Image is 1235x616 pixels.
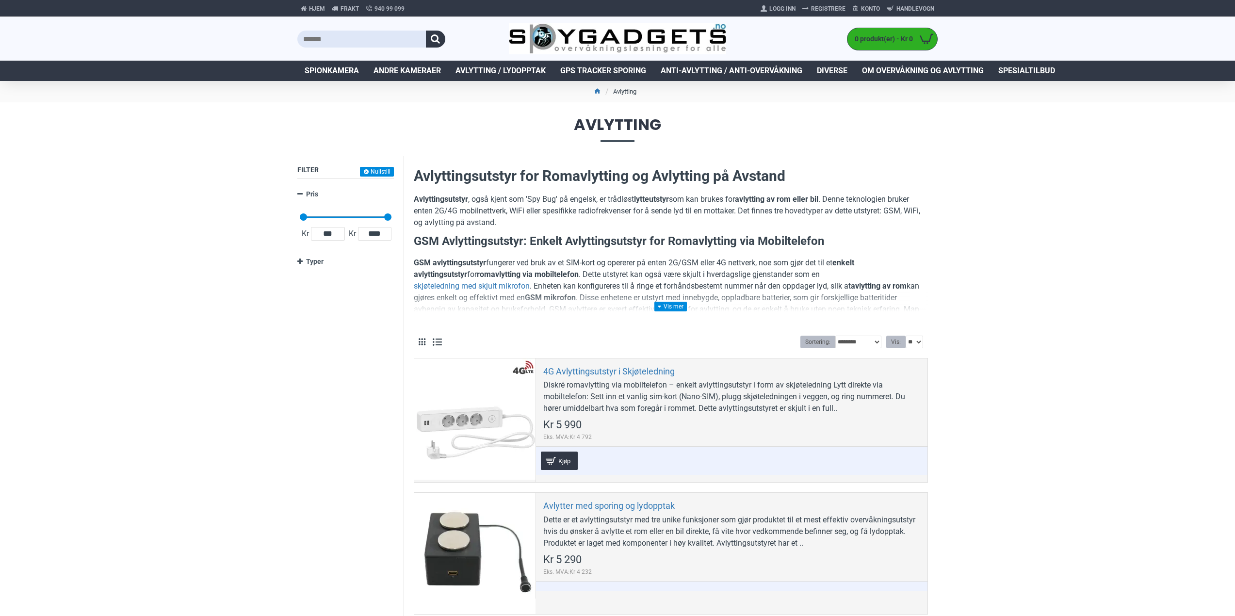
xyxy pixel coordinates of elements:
a: Avlytter med sporing og lydopptak [543,500,675,511]
h3: GSM Avlyttingsutstyr: Enkelt Avlyttingsutstyr for Romavlytting via Mobiltelefon [414,233,928,250]
strong: GSM avlyttingsutstyr [414,258,486,267]
span: Andre kameraer [374,65,441,77]
span: Handlevogn [896,4,934,13]
a: Om overvåkning og avlytting [855,61,991,81]
div: Diskré romavlytting via mobiltelefon – enkelt avlyttingsutstyr i form av skjøteledning Lytt direk... [543,379,920,414]
label: Sortering: [800,336,835,348]
span: GPS Tracker Sporing [560,65,646,77]
a: Andre kameraer [366,61,448,81]
span: Kr [300,228,311,240]
strong: enkelt avlyttingsutstyr [414,258,854,279]
span: 0 produkt(er) - Kr 0 [847,34,915,44]
p: fungerer ved bruk av et SIM-kort og opererer på enten 2G/GSM eller 4G nettverk, noe som gjør det ... [414,257,928,327]
strong: avlytting av rom eller bil [735,195,818,204]
span: Diverse [817,65,847,77]
strong: romavlytting via mobiltelefon [477,270,579,279]
strong: GSM mikrofon [525,293,576,302]
span: Spionkamera [305,65,359,77]
a: Avlytting / Lydopptak [448,61,553,81]
span: Avlytting / Lydopptak [455,65,546,77]
a: Typer [297,253,394,270]
a: Diverse [810,61,855,81]
div: Dette er et avlyttingsutstyr med tre unike funksjoner som gjør produktet til et mest effektiv ove... [543,514,920,549]
a: Spesialtilbud [991,61,1062,81]
a: 4G Avlyttingsutstyr i Skjøteledning [414,358,536,480]
a: Pris [297,186,394,203]
span: Kr 5 290 [543,554,582,565]
span: Spesialtilbud [998,65,1055,77]
strong: Avlyttingsutstyr [414,195,468,204]
span: Frakt [341,4,359,13]
span: Logg Inn [769,4,796,13]
a: 0 produkt(er) - Kr 0 [847,28,937,50]
a: Logg Inn [757,1,799,16]
label: Vis: [886,336,906,348]
span: Filter [297,166,319,174]
span: Om overvåkning og avlytting [862,65,984,77]
span: Eks. MVA:Kr 4 792 [543,433,592,441]
span: Registrere [811,4,845,13]
span: Konto [861,4,880,13]
button: Nullstill [360,167,394,177]
a: Konto [849,1,883,16]
strong: avlytting av rom [851,281,907,291]
span: Kr 5 990 [543,420,582,430]
img: SpyGadgets.no [509,23,727,55]
a: Spionkamera [297,61,366,81]
span: Anti-avlytting / Anti-overvåkning [661,65,802,77]
a: Avlytter med sporing og lydopptak Avlytter med sporing og lydopptak [414,493,536,614]
p: , også kjent som 'Spy Bug' på engelsk, er trådløst som kan brukes for . Denne teknologien bruker ... [414,194,928,228]
a: Handlevogn [883,1,938,16]
span: Eks. MVA:Kr 4 232 [543,567,592,576]
a: GPS Tracker Sporing [553,61,653,81]
span: Kjøp [556,458,573,464]
a: Registrere [799,1,849,16]
a: skjøteledning med skjult mikrofon [414,280,530,292]
strong: lytteutstyr [634,195,669,204]
a: 4G Avlyttingsutstyr i Skjøteledning [543,366,675,377]
span: Kr [347,228,358,240]
span: Hjem [309,4,325,13]
span: 940 99 099 [374,4,405,13]
span: Avlytting [297,117,938,142]
h2: Avlyttingsutstyr for Romavlytting og Avlytting på Avstand [414,166,928,186]
a: Anti-avlytting / Anti-overvåkning [653,61,810,81]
